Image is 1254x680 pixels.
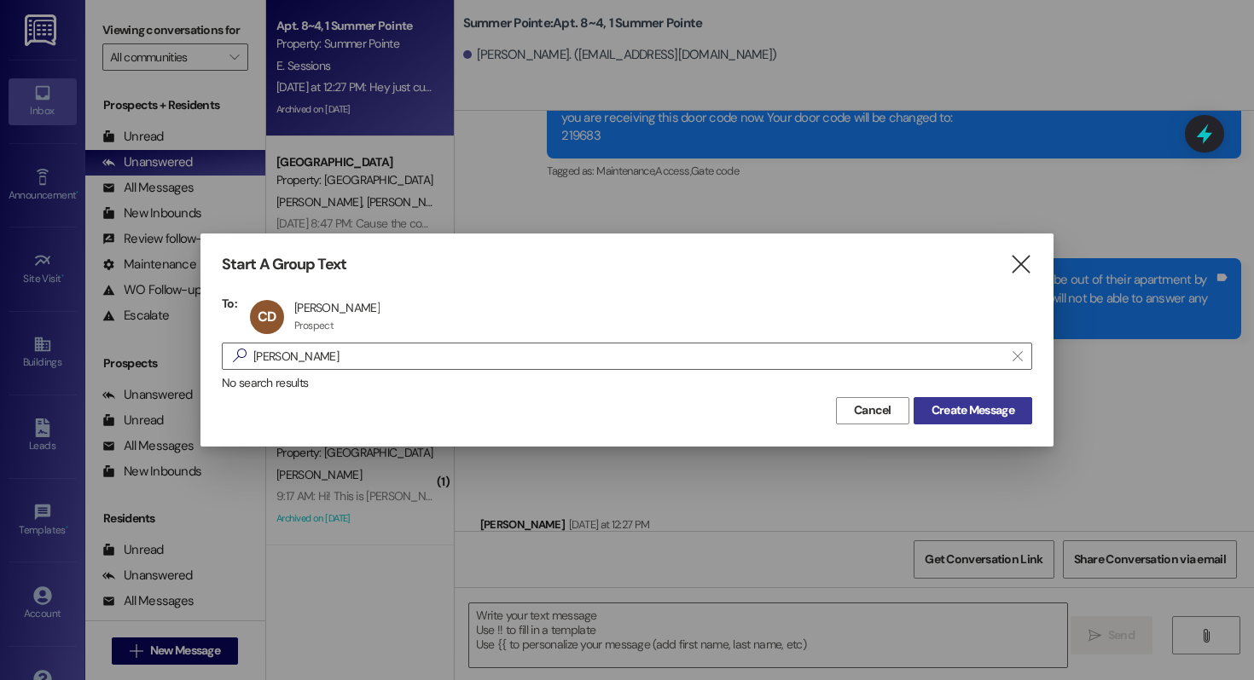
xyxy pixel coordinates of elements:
[1009,256,1032,274] i: 
[258,308,276,326] span: CD
[222,296,237,311] h3: To:
[226,347,253,365] i: 
[932,401,1014,419] span: Create Message
[854,401,891,419] span: Cancel
[253,344,1004,368] input: Search for any contact or apartment
[914,397,1032,424] button: Create Message
[222,374,1032,392] div: No search results
[294,300,380,315] div: [PERSON_NAME]
[1004,343,1031,369] button: Clear text
[294,319,334,332] div: Prospect
[1013,349,1022,363] i: 
[836,397,909,424] button: Cancel
[222,255,346,274] h3: Start A Group Text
